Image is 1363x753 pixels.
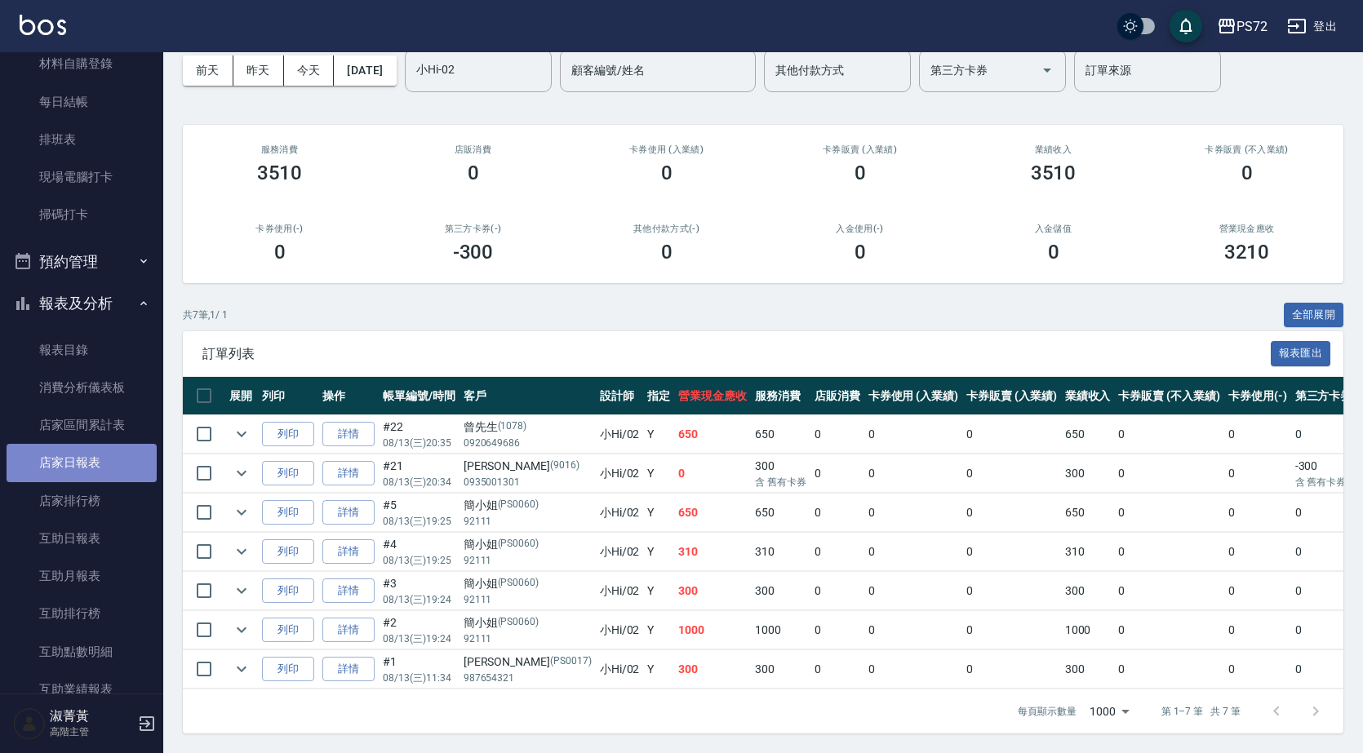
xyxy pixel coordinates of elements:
[7,633,157,671] a: 互助點數明細
[7,331,157,369] a: 報表目錄
[1061,611,1115,649] td: 1000
[464,614,592,631] div: 簡小姐
[7,196,157,233] a: 掃碼打卡
[464,671,592,685] p: 987654321
[202,144,357,155] h3: 服務消費
[674,377,751,415] th: 營業現金應收
[1061,494,1115,532] td: 650
[1114,650,1223,689] td: 0
[202,346,1271,362] span: 訂單列表
[864,494,963,532] td: 0
[229,578,254,603] button: expand row
[643,377,674,415] th: 指定
[460,377,596,415] th: 客戶
[810,611,864,649] td: 0
[1161,704,1241,719] p: 第 1–7 筆 共 7 筆
[322,461,375,486] a: 詳情
[229,461,254,485] button: expand row
[596,415,644,454] td: 小Hi /02
[864,415,963,454] td: 0
[962,454,1061,493] td: 0
[1018,704,1077,719] p: 每頁顯示數量
[7,158,157,196] a: 現場電腦打卡
[262,539,314,565] button: 列印
[1224,241,1270,264] h3: 3210
[810,377,864,415] th: 店販消費
[1224,377,1291,415] th: 卡券使用(-)
[864,454,963,493] td: 0
[962,494,1061,532] td: 0
[7,83,157,121] a: 每日結帳
[379,533,460,571] td: #4
[379,377,460,415] th: 帳單編號/時間
[864,650,963,689] td: 0
[1114,377,1223,415] th: 卡券販賣 (不入業績)
[596,611,644,649] td: 小Hi /02
[464,653,592,671] div: [PERSON_NAME]
[229,657,254,681] button: expand row
[464,475,592,489] p: 0935001301
[976,224,1130,234] h2: 入金儲值
[322,618,375,643] a: 詳情
[322,539,375,565] a: 詳情
[383,553,455,568] p: 08/13 (三) 19:25
[1224,454,1291,493] td: 0
[262,657,314,682] button: 列印
[464,575,592,592] div: 簡小姐
[262,618,314,643] button: 列印
[383,592,455,607] p: 08/13 (三) 19:24
[596,454,644,493] td: 小Hi /02
[284,55,335,86] button: 今天
[7,557,157,595] a: 互助月報表
[1271,345,1331,361] a: 報表匯出
[643,650,674,689] td: Y
[383,514,455,529] p: 08/13 (三) 19:25
[262,461,314,486] button: 列印
[810,650,864,689] td: 0
[643,454,674,493] td: Y
[751,377,810,415] th: 服務消費
[7,45,157,82] a: 材料自購登錄
[1114,572,1223,610] td: 0
[383,475,455,489] p: 08/13 (三) 20:34
[1224,650,1291,689] td: 0
[810,572,864,610] td: 0
[643,494,674,532] td: Y
[379,611,460,649] td: #2
[643,572,674,610] td: Y
[274,241,286,264] h3: 0
[661,241,673,264] h3: 0
[498,575,539,592] p: (PS0060)
[976,144,1130,155] h2: 業績收入
[643,533,674,571] td: Y
[464,497,592,514] div: 簡小姐
[1061,572,1115,610] td: 300
[1224,415,1291,454] td: 0
[13,707,46,740] img: Person
[318,377,379,415] th: 操作
[322,422,375,447] a: 詳情
[674,650,751,689] td: 300
[810,533,864,571] td: 0
[755,475,806,489] p: 含 舊有卡券
[783,144,937,155] h2: 卡券販賣 (入業績)
[379,494,460,532] td: #5
[464,536,592,553] div: 簡小姐
[464,553,592,568] p: 92111
[453,241,494,264] h3: -300
[464,631,592,646] p: 92111
[1031,162,1077,184] h3: 3510
[810,454,864,493] td: 0
[962,572,1061,610] td: 0
[751,533,810,571] td: 310
[1170,144,1324,155] h2: 卡券販賣 (不入業績)
[498,497,539,514] p: (PS0060)
[674,533,751,571] td: 310
[1224,494,1291,532] td: 0
[262,578,314,604] button: 列印
[751,650,810,689] td: 300
[7,282,157,325] button: 報表及分析
[751,611,810,649] td: 1000
[1114,454,1223,493] td: 0
[962,533,1061,571] td: 0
